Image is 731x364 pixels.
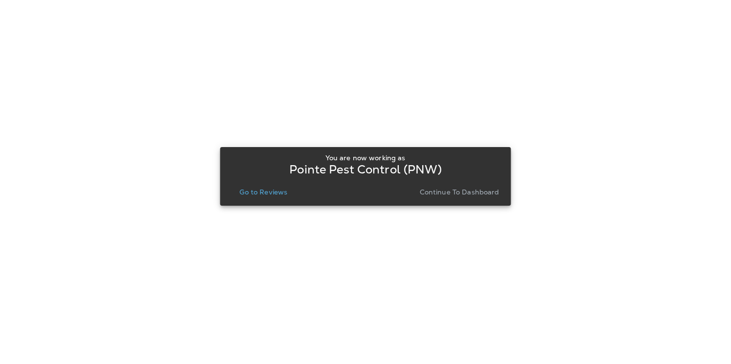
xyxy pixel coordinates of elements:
[420,188,499,196] p: Continue to Dashboard
[239,188,287,196] p: Go to Reviews
[236,185,291,199] button: Go to Reviews
[289,166,442,173] p: Pointe Pest Control (PNW)
[325,154,405,162] p: You are now working as
[416,185,503,199] button: Continue to Dashboard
